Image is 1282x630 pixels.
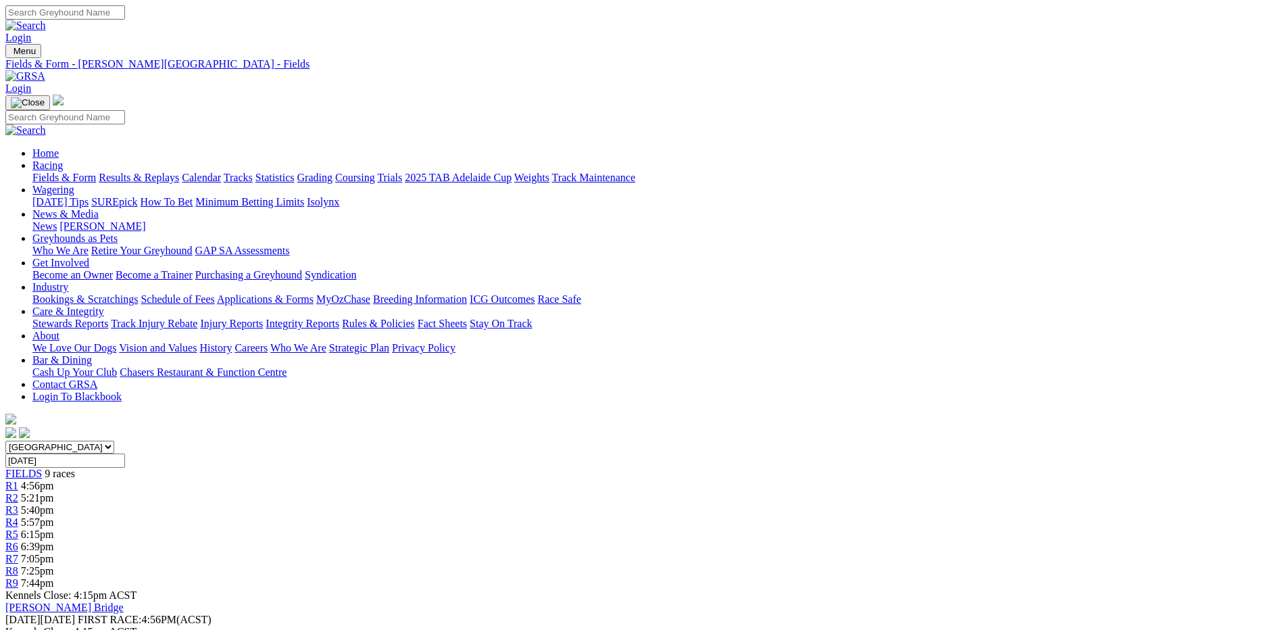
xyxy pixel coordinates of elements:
a: Schedule of Fees [141,293,214,305]
a: Vision and Values [119,342,197,354]
a: Race Safe [537,293,581,305]
a: R7 [5,553,18,564]
a: Minimum Betting Limits [195,196,304,208]
button: Toggle navigation [5,44,41,58]
a: About [32,330,59,341]
a: Stay On Track [470,318,532,329]
a: ICG Outcomes [470,293,535,305]
a: R9 [5,577,18,589]
img: twitter.svg [19,427,30,438]
input: Select date [5,454,125,468]
a: Isolynx [307,196,339,208]
a: Statistics [255,172,295,183]
img: Search [5,20,46,32]
a: 2025 TAB Adelaide Cup [405,172,512,183]
a: Track Injury Rebate [111,318,197,329]
a: Become a Trainer [116,269,193,281]
a: Results & Replays [99,172,179,183]
a: Grading [297,172,332,183]
div: About [32,342,1277,354]
a: Coursing [335,172,375,183]
a: Privacy Policy [392,342,455,354]
span: FIRST RACE: [78,614,141,625]
a: Tracks [224,172,253,183]
a: R1 [5,480,18,491]
a: R5 [5,529,18,540]
span: R4 [5,516,18,528]
a: [PERSON_NAME] [59,220,145,232]
a: We Love Our Dogs [32,342,116,354]
div: Racing [32,172,1277,184]
a: Get Involved [32,257,89,268]
a: Fields & Form - [PERSON_NAME][GEOGRAPHIC_DATA] - Fields [5,58,1277,70]
a: R2 [5,492,18,504]
span: 7:05pm [21,553,54,564]
a: Track Maintenance [552,172,635,183]
input: Search [5,110,125,124]
a: Login [5,82,31,94]
a: Purchasing a Greyhound [195,269,302,281]
span: 7:44pm [21,577,54,589]
a: FIELDS [5,468,42,479]
div: Greyhounds as Pets [32,245,1277,257]
span: [DATE] [5,614,75,625]
span: Menu [14,46,36,56]
a: History [199,342,232,354]
span: 5:40pm [21,504,54,516]
a: Bookings & Scratchings [32,293,138,305]
span: 4:56pm [21,480,54,491]
a: MyOzChase [316,293,370,305]
a: [DATE] Tips [32,196,89,208]
span: 6:15pm [21,529,54,540]
a: Trials [377,172,402,183]
img: Close [11,97,45,108]
a: Cash Up Your Club [32,366,117,378]
a: Who We Are [32,245,89,256]
a: Weights [514,172,549,183]
button: Toggle navigation [5,95,50,110]
span: R6 [5,541,18,552]
div: Wagering [32,196,1277,208]
a: Breeding Information [373,293,467,305]
img: Search [5,124,46,137]
a: Home [32,147,59,159]
a: Login [5,32,31,43]
a: Who We Are [270,342,326,354]
a: Login To Blackbook [32,391,122,402]
a: Racing [32,160,63,171]
span: R8 [5,565,18,577]
a: Strategic Plan [329,342,389,354]
a: [PERSON_NAME] Bridge [5,602,124,613]
a: Applications & Forms [217,293,314,305]
img: GRSA [5,70,45,82]
a: News & Media [32,208,99,220]
a: Careers [235,342,268,354]
div: Industry [32,293,1277,306]
a: Industry [32,281,68,293]
a: Wagering [32,184,74,195]
span: 4:56PM(ACST) [78,614,212,625]
a: Chasers Restaurant & Function Centre [120,366,287,378]
a: Fact Sheets [418,318,467,329]
a: Injury Reports [200,318,263,329]
span: Kennels Close: 4:15pm ACST [5,589,137,601]
span: 5:57pm [21,516,54,528]
a: Integrity Reports [266,318,339,329]
img: logo-grsa-white.png [5,414,16,425]
img: logo-grsa-white.png [53,95,64,105]
div: Get Involved [32,269,1277,281]
span: [DATE] [5,614,41,625]
a: Stewards Reports [32,318,108,329]
span: 6:39pm [21,541,54,552]
a: R3 [5,504,18,516]
div: Care & Integrity [32,318,1277,330]
div: News & Media [32,220,1277,233]
a: Calendar [182,172,221,183]
a: Syndication [305,269,356,281]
